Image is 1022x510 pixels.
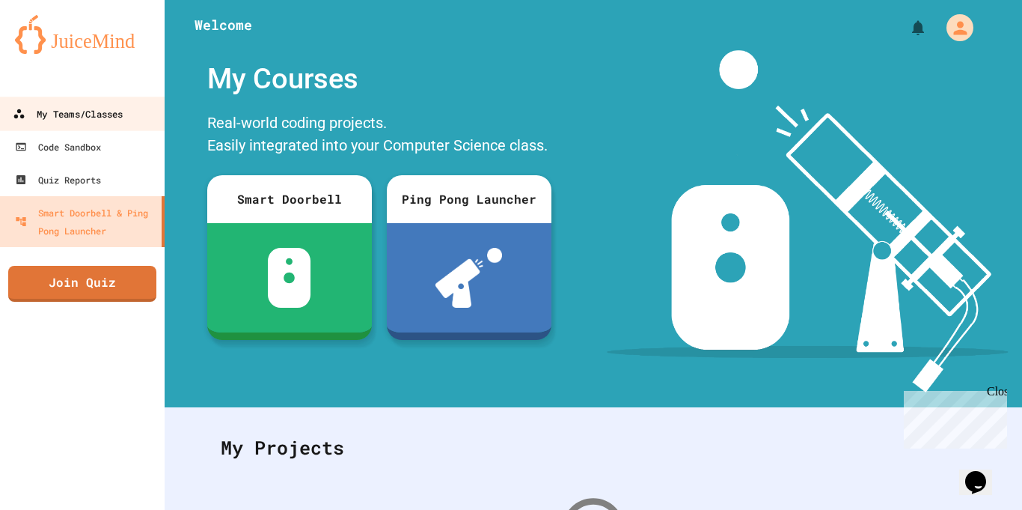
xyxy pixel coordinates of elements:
iframe: chat widget [898,385,1007,449]
div: My Projects [206,419,981,477]
img: sdb-white.svg [268,248,310,308]
div: My Notifications [881,15,931,40]
div: Smart Doorbell [207,175,372,223]
div: My Teams/Classes [13,105,123,124]
div: Real-world coding projects. Easily integrated into your Computer Science class. [200,108,559,164]
div: Quiz Reports [15,171,101,189]
img: ppl-with-ball.png [435,248,502,308]
img: logo-orange.svg [15,15,150,54]
img: banner-image-my-projects.png [607,50,1008,392]
iframe: chat widget [959,450,1007,495]
div: Smart Doorbell & Ping Pong Launcher [15,204,156,240]
div: Chat with us now!Close [6,6,103,95]
div: My Courses [200,50,559,108]
div: My Account [931,10,977,45]
a: Join Quiz [8,266,156,302]
div: Ping Pong Launcher [387,175,551,223]
div: Code Sandbox [15,138,101,156]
